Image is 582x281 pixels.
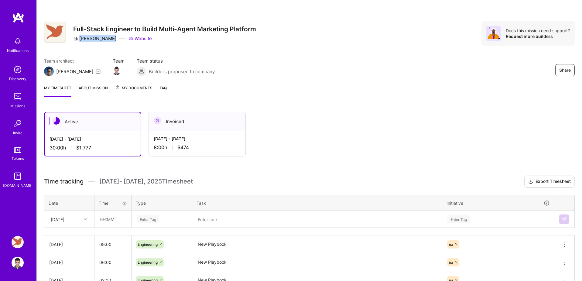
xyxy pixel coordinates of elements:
[73,35,116,42] div: [PERSON_NAME]
[95,211,131,227] input: HH:MM
[132,195,192,211] th: Type
[53,117,60,125] img: Active
[49,259,89,266] div: [DATE]
[99,200,127,206] div: Time
[51,216,64,222] div: [DATE]
[149,68,215,75] span: Builders proposed to company
[138,242,158,247] span: Engineering
[112,66,121,75] img: Team Member Avatar
[12,12,24,23] img: logo
[79,85,108,97] a: About Mission
[12,170,24,182] img: guide book
[73,25,256,33] h3: Full-Stack Engineer to Build Multi-Agent Marketing Platform
[12,155,24,162] div: Tokens
[94,254,131,270] input: HH:MM
[137,58,215,64] span: Team status
[44,22,66,43] img: Company Logo
[193,236,441,253] textarea: New Playbook
[45,112,141,131] div: Active
[115,85,152,91] span: My Documents
[128,35,152,42] a: Website
[559,67,571,73] span: Share
[555,64,575,76] button: Share
[44,58,101,64] span: Team architect
[76,145,91,151] span: $1,777
[12,35,24,47] img: bell
[486,26,501,41] img: Avatar
[193,254,441,271] textarea: New Playbook
[154,144,241,151] div: 8:00 h
[447,214,470,224] div: Enter Tag
[12,118,24,130] img: Invite
[138,260,158,265] span: Engineering
[192,195,442,211] th: Task
[10,103,25,109] div: Missions
[50,136,136,142] div: [DATE] - [DATE]
[177,144,189,151] span: $474
[99,178,193,185] span: [DATE] - [DATE] , 2025 Timesheet
[12,236,24,248] img: Robynn AI: Full-Stack Engineer to Build Multi-Agent Marketing Platform
[113,65,121,76] a: Team Member Avatar
[73,36,78,41] i: icon CompanyGray
[149,112,245,131] div: Invoiced
[449,260,453,265] span: na
[113,58,125,64] span: Team
[50,145,136,151] div: 30:00 h
[137,214,159,224] div: Enter Tag
[44,85,71,97] a: My timesheet
[154,135,241,142] div: [DATE] - [DATE]
[44,178,84,185] span: Time tracking
[84,218,87,221] i: icon Chevron
[49,241,89,248] div: [DATE]
[9,76,26,82] div: Discovery
[528,179,533,185] i: icon Download
[506,28,570,33] div: Does this mission need support?
[449,242,453,247] span: na
[44,67,54,76] img: Team Architect
[115,85,152,97] a: My Documents
[10,257,25,269] a: User Avatar
[13,130,22,136] div: Invite
[96,69,101,74] i: icon Mail
[447,200,550,207] div: Initiative
[506,33,570,39] div: Request more builders
[12,91,24,103] img: teamwork
[44,195,94,211] th: Date
[10,236,25,248] a: Robynn AI: Full-Stack Engineer to Build Multi-Agent Marketing Platform
[524,176,575,188] button: Export Timesheet
[14,147,21,153] img: tokens
[137,67,146,76] img: Builders proposed to company
[562,217,567,222] img: Submit
[12,257,24,269] img: User Avatar
[7,47,29,54] div: Notifications
[12,63,24,76] img: discovery
[160,85,167,97] a: FAQ
[56,68,93,75] div: [PERSON_NAME]
[94,236,131,252] input: HH:MM
[3,182,33,189] div: [DOMAIN_NAME]
[154,117,161,124] img: Invoiced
